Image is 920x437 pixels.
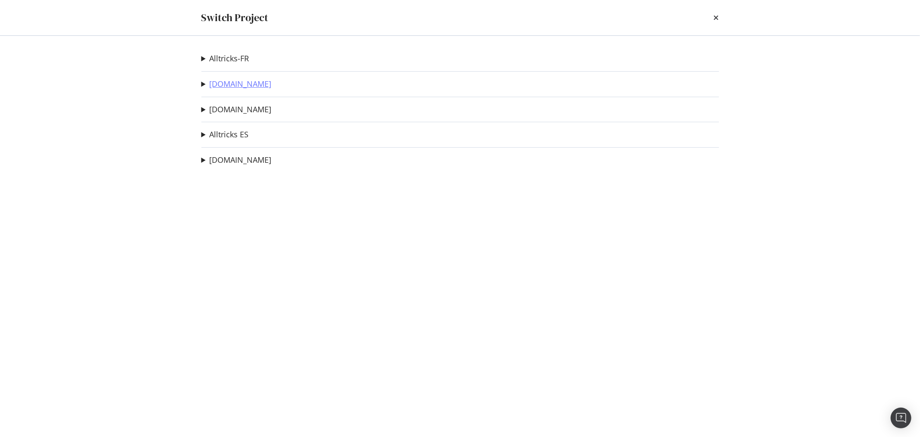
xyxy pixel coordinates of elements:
a: Alltricks ES [210,130,249,139]
summary: [DOMAIN_NAME] [201,79,272,90]
div: Open Intercom Messenger [891,408,911,428]
a: [DOMAIN_NAME] [210,79,272,89]
div: times [714,10,719,25]
summary: Alltricks-FR [201,53,249,64]
a: [DOMAIN_NAME] [210,105,272,114]
div: Switch Project [201,10,269,25]
a: Alltricks-FR [210,54,249,63]
a: [DOMAIN_NAME] [210,155,272,165]
summary: [DOMAIN_NAME] [201,155,272,166]
summary: [DOMAIN_NAME] [201,104,272,115]
summary: Alltricks ES [201,129,249,140]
